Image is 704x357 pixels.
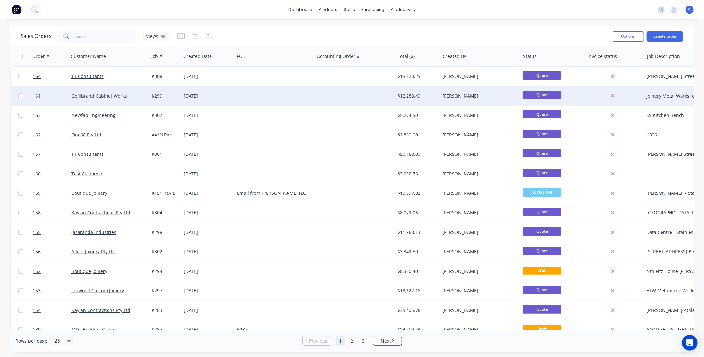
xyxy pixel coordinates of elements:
[443,93,514,99] div: [PERSON_NAME]
[398,307,436,314] div: $35,405.76
[33,183,71,203] a: 159
[443,112,514,118] div: [PERSON_NAME]
[309,338,327,344] span: Previous
[184,112,232,118] div: [DATE]
[523,169,561,177] span: Quote
[443,73,514,80] div: [PERSON_NAME]
[152,190,177,196] div: K151 Rev B
[152,151,177,157] div: K301
[184,132,232,138] div: [DATE]
[523,325,561,333] span: Draft
[152,249,177,255] div: K302
[33,326,41,333] span: 139
[303,338,331,344] a: Previous page
[688,7,692,13] span: PL
[33,190,41,196] span: 159
[523,91,561,99] span: Quote
[183,53,212,60] div: Created Date
[33,73,41,80] span: 164
[33,320,71,339] a: 139
[647,53,680,60] div: Job Description
[146,33,158,40] span: Views
[443,287,514,294] div: [PERSON_NAME]
[33,112,41,118] span: 163
[398,287,436,294] div: $13,622.16
[71,73,104,79] a: TT Consultants
[151,53,162,60] div: Job #
[33,151,41,157] span: 157
[33,210,41,216] span: 158
[398,190,436,196] div: $10,997.82
[612,31,644,42] button: Options
[341,5,358,14] div: sales
[373,338,402,344] a: Next page
[443,326,514,333] div: [PERSON_NAME]
[523,305,561,314] span: Quote
[443,307,514,314] div: [PERSON_NAME]
[682,335,698,351] div: Open Intercom Messenger
[33,106,71,125] a: 163
[443,229,514,236] div: [PERSON_NAME]
[523,130,561,138] span: Quote
[347,336,357,346] a: Page 2
[152,287,177,294] div: K297
[33,164,71,183] a: 160
[443,171,514,177] div: [PERSON_NAME]
[398,249,436,255] div: $3,349.50
[523,247,561,255] span: Quote
[184,307,232,314] div: [DATE]
[398,326,436,333] div: $24,410.43
[71,307,130,313] a: Kaylan Contractions Pty Ltd
[33,171,41,177] span: 160
[71,190,107,196] a: Boutique Joinery
[71,210,130,216] a: Kaylan Contractions Pty Ltd
[33,268,41,275] span: 152
[33,203,71,222] a: 158
[71,93,127,99] a: Gellibrand Cabinet Works
[71,151,104,157] a: TT Consultants
[33,229,41,236] span: 155
[152,268,177,275] div: K294
[388,5,419,14] div: productivity
[152,132,177,138] div: AAMI Park - [PERSON_NAME]'s Café - SS Polishing & End Panel
[71,249,116,255] a: Allied Joinery Pty Ltd
[523,208,561,216] span: Quote
[315,5,341,14] div: products
[33,307,41,314] span: 154
[443,249,514,255] div: [PERSON_NAME]
[33,301,71,320] a: 154
[33,67,71,86] a: 164
[21,33,52,39] h1: Sales Orders
[523,71,561,80] span: Quote
[33,223,71,242] a: 155
[184,171,232,177] div: [DATE]
[184,151,232,157] div: [DATE]
[184,210,232,216] div: [DATE]
[184,268,232,275] div: [DATE]
[443,132,514,138] div: [PERSON_NAME]
[398,93,436,99] div: $12,283.49
[33,145,71,164] a: 157
[443,53,466,60] div: Created By
[523,53,537,60] div: Status
[33,281,71,300] a: 153
[523,149,561,157] span: Quote
[317,53,360,60] div: Accounting Order #
[184,287,232,294] div: [DATE]
[523,267,561,275] span: Draft
[33,132,41,138] span: 162
[33,287,41,294] span: 153
[184,73,232,80] div: [DATE]
[237,53,247,60] div: PO #
[398,53,415,60] div: Total ($)
[71,287,124,294] a: Foxwood Custom Joinery
[152,210,177,216] div: K304
[184,229,232,236] div: [DATE]
[152,307,177,314] div: K283
[71,171,103,177] a: Test Customer
[523,286,561,294] span: Quote
[336,336,345,346] a: Page 1 is your current page
[152,112,177,118] div: K307
[75,30,137,43] input: Search...
[237,326,308,333] div: K287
